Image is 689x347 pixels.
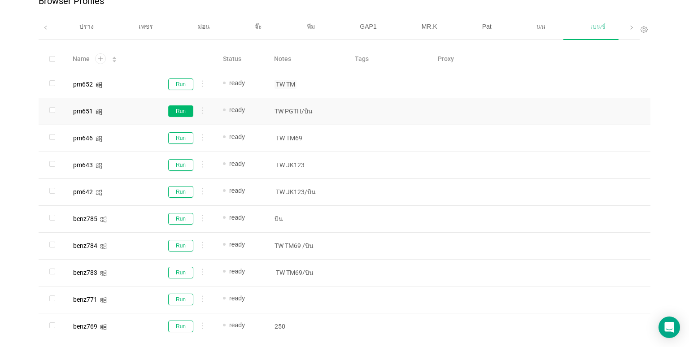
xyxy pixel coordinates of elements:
i: icon: windows [96,189,102,196]
span: จ๊ะ [255,23,262,30]
span: ปราง [79,23,94,30]
span: Proxy [438,54,454,64]
span: Notes [274,54,291,64]
i: icon: caret-up [112,56,117,58]
p: 250 [275,322,340,331]
span: TW TM [275,80,297,89]
i: icon: left [44,26,48,30]
div: pm643 [73,162,93,168]
span: ready [229,214,245,221]
div: pm652 [73,81,93,87]
span: Pat [482,23,492,30]
button: Run [168,240,193,252]
span: ready [229,187,245,194]
i: icon: windows [96,162,102,169]
span: ready [229,106,245,113]
span: TW TM69/บิน [275,268,315,277]
i: icon: windows [100,324,107,330]
span: Name [73,54,90,64]
i: icon: windows [96,135,102,142]
button: Run [168,159,193,171]
div: benz784 [73,243,97,249]
div: pm646 [73,135,93,141]
span: เบนซ์ [590,23,606,30]
i: icon: windows [96,108,102,115]
div: All [7,15,56,38]
i: icon: windows [100,297,107,304]
i: icon: windows [96,82,102,88]
span: ready [229,133,245,140]
i: icon: windows [100,216,107,223]
span: ready [229,79,245,87]
span: Tags [355,54,369,64]
p: บิน [275,214,340,223]
span: TW JK123/บิน [275,187,317,196]
button: Run [168,186,193,198]
p: TW PGTH/บิน [275,107,340,116]
span: GAP1 [360,23,376,30]
button: Run [168,321,193,332]
span: ready [229,160,245,167]
span: เพชร [139,23,153,30]
div: Sort [112,55,117,61]
div: pm642 [73,189,93,195]
i: icon: windows [100,243,107,250]
button: Run [168,294,193,305]
span: MR.K [422,23,437,30]
span: TW TM69 [275,134,304,143]
div: benz785 [73,216,97,222]
button: Run [168,105,193,117]
div: benz769 [73,323,97,330]
span: TW JK123 [275,160,306,169]
span: Status [223,54,241,64]
span: ready [229,241,245,248]
i: icon: right [629,26,634,30]
span: ready [229,268,245,275]
span: นน [536,23,545,30]
button: Run [168,213,193,225]
div: pm651 [73,108,93,114]
button: Run [168,78,193,90]
span: พีม [307,23,315,30]
span: ready [229,295,245,302]
div: benz783 [73,269,97,276]
i: icon: windows [100,270,107,277]
p: TW TM69 [275,241,340,250]
span: /บิน [301,241,315,250]
div: Open Intercom Messenger [658,317,680,338]
button: Run [168,267,193,278]
div: benz771 [73,296,97,303]
span: ready [229,321,245,329]
button: Run [168,132,193,144]
span: ม่อน [198,23,210,30]
i: icon: caret-down [112,59,117,61]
